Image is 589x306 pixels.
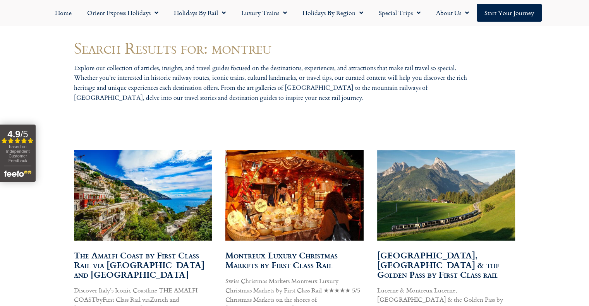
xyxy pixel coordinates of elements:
[74,63,477,103] p: Explore our collection of articles, insights, and travel guides focused on the destinations, expe...
[371,4,428,22] a: Special Trips
[234,4,295,22] a: Luxury Trains
[74,40,515,56] h1: Search Results for: montreu
[225,249,338,271] a: Montreux Luxury Christmas Markets by First Class Rail
[477,4,542,22] a: Start your Journey
[79,4,166,22] a: Orient Express Holidays
[377,249,500,281] a: [GEOGRAPHIC_DATA], [GEOGRAPHIC_DATA] & the Golden Pass by First Class rail
[4,4,585,22] nav: Menu
[47,4,79,22] a: Home
[166,4,234,22] a: Holidays by Rail
[295,4,371,22] a: Holidays by Region
[74,249,204,281] a: The Amalfi Coast by First Class Rail via [GEOGRAPHIC_DATA] and [GEOGRAPHIC_DATA]
[428,4,477,22] a: About Us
